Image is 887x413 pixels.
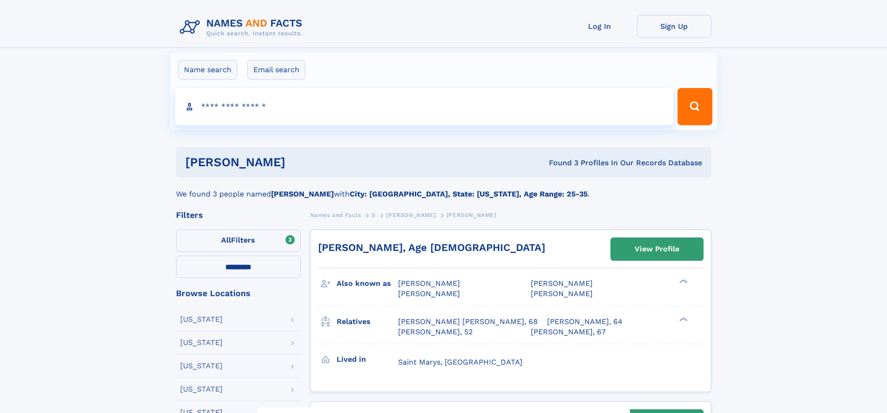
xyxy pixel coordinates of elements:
[176,211,301,219] div: Filters
[398,317,538,327] a: [PERSON_NAME] [PERSON_NAME], 68
[178,60,237,80] label: Name search
[531,279,593,288] span: [PERSON_NAME]
[677,88,712,125] button: Search Button
[247,60,305,80] label: Email search
[372,212,376,218] span: S
[180,362,223,370] div: [US_STATE]
[531,327,606,337] a: [PERSON_NAME], 67
[176,177,711,200] div: We found 3 people named with .
[677,278,688,284] div: ❯
[562,15,637,38] a: Log In
[386,209,436,221] a: [PERSON_NAME]
[180,386,223,393] div: [US_STATE]
[398,358,522,366] span: Saint Marys, [GEOGRAPHIC_DATA]
[547,317,623,327] a: [PERSON_NAME], 64
[337,276,398,291] h3: Also known as
[180,316,223,323] div: [US_STATE]
[176,15,310,40] img: Logo Names and Facts
[180,339,223,346] div: [US_STATE]
[176,230,301,252] label: Filters
[318,242,545,253] a: [PERSON_NAME], Age [DEMOGRAPHIC_DATA]
[271,190,334,198] b: [PERSON_NAME]
[221,236,231,244] span: All
[175,88,674,125] input: search input
[350,190,588,198] b: City: [GEOGRAPHIC_DATA], State: [US_STATE], Age Range: 25-35
[611,238,703,260] a: View Profile
[635,238,679,260] div: View Profile
[337,314,398,330] h3: Relatives
[398,327,473,337] a: [PERSON_NAME], 52
[185,156,417,168] h1: [PERSON_NAME]
[637,15,711,38] a: Sign Up
[337,352,398,367] h3: Lived in
[531,289,593,298] span: [PERSON_NAME]
[176,289,301,298] div: Browse Locations
[386,212,436,218] span: [PERSON_NAME]
[398,289,460,298] span: [PERSON_NAME]
[677,316,688,322] div: ❯
[417,158,702,168] div: Found 3 Profiles In Our Records Database
[310,209,361,221] a: Names and Facts
[398,279,460,288] span: [PERSON_NAME]
[372,209,376,221] a: S
[447,212,496,218] span: [PERSON_NAME]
